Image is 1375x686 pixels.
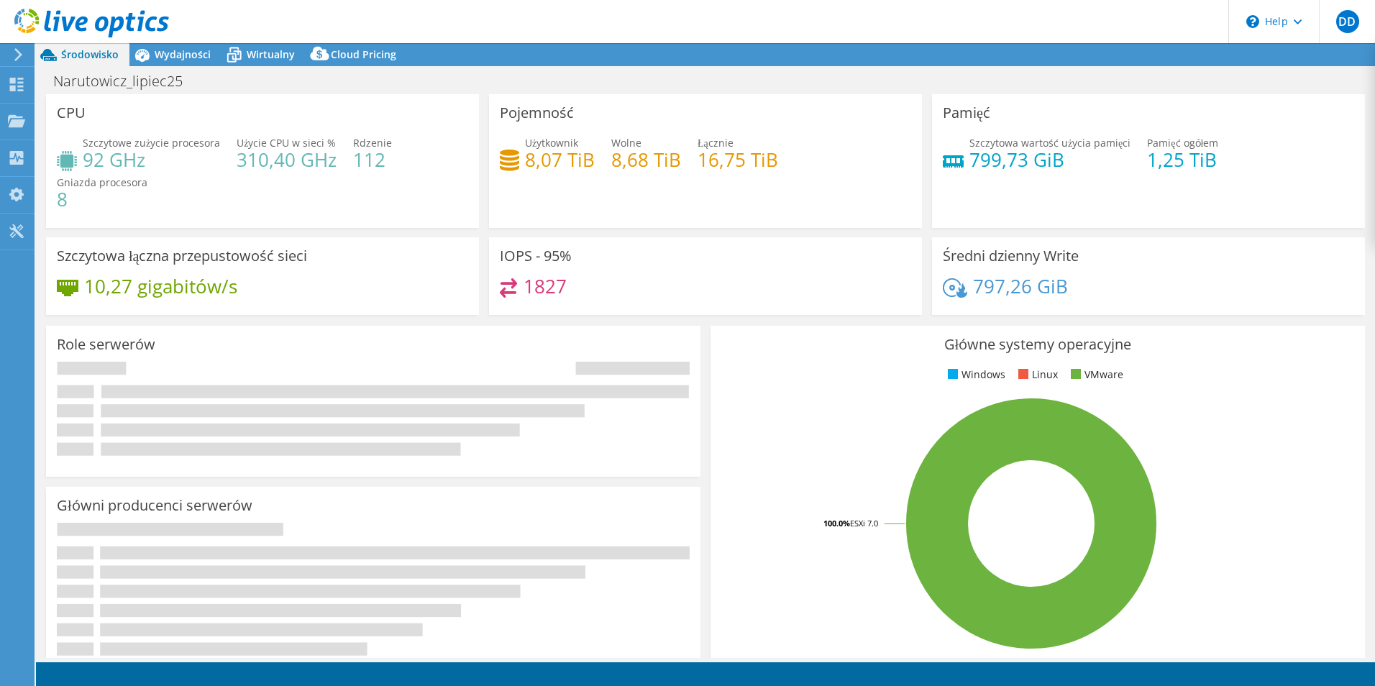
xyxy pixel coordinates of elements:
[1147,152,1218,168] h4: 1,25 TiB
[57,337,155,352] h3: Role serwerów
[353,152,392,168] h4: 112
[525,152,595,168] h4: 8,07 TiB
[721,337,1354,352] h3: Główne systemy operacyjne
[525,136,578,150] span: Użytkownik
[1336,10,1359,33] span: DD
[1246,15,1259,28] svg: \n
[944,367,1005,383] li: Windows
[500,105,574,121] h3: Pojemność
[524,278,567,294] h4: 1827
[823,518,850,529] tspan: 100.0%
[57,191,147,207] h4: 8
[57,175,147,189] span: Gniazda procesora
[57,105,86,121] h3: CPU
[698,136,734,150] span: Łącznie
[353,136,392,150] span: Rdzenie
[611,136,641,150] span: Wolne
[943,248,1079,264] h3: Średni dzienny Write
[47,73,205,89] h1: Narutowicz_lipiec25
[969,136,1130,150] span: Szczytowa wartość użycia pamięci
[247,47,295,61] span: Wirtualny
[331,47,396,61] span: Cloud Pricing
[1147,136,1218,150] span: Pamięć ogółem
[943,105,990,121] h3: Pamięć
[611,152,681,168] h4: 8,68 TiB
[1067,367,1123,383] li: VMware
[237,152,337,168] h4: 310,40 GHz
[83,152,220,168] h4: 92 GHz
[1015,367,1058,383] li: Linux
[698,152,778,168] h4: 16,75 TiB
[973,278,1068,294] h4: 797,26 GiB
[57,248,307,264] h3: Szczytowa łączna przepustowość sieci
[237,136,336,150] span: Użycie CPU w sieci %
[969,152,1130,168] h4: 799,73 GiB
[84,278,237,294] h4: 10,27 gigabitów/s
[850,518,878,529] tspan: ESXi 7.0
[500,248,572,264] h3: IOPS - 95%
[57,498,252,513] h3: Główni producenci serwerów
[155,47,211,61] span: Wydajności
[61,47,119,61] span: Środowisko
[83,136,220,150] span: Szczytowe zużycie procesora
